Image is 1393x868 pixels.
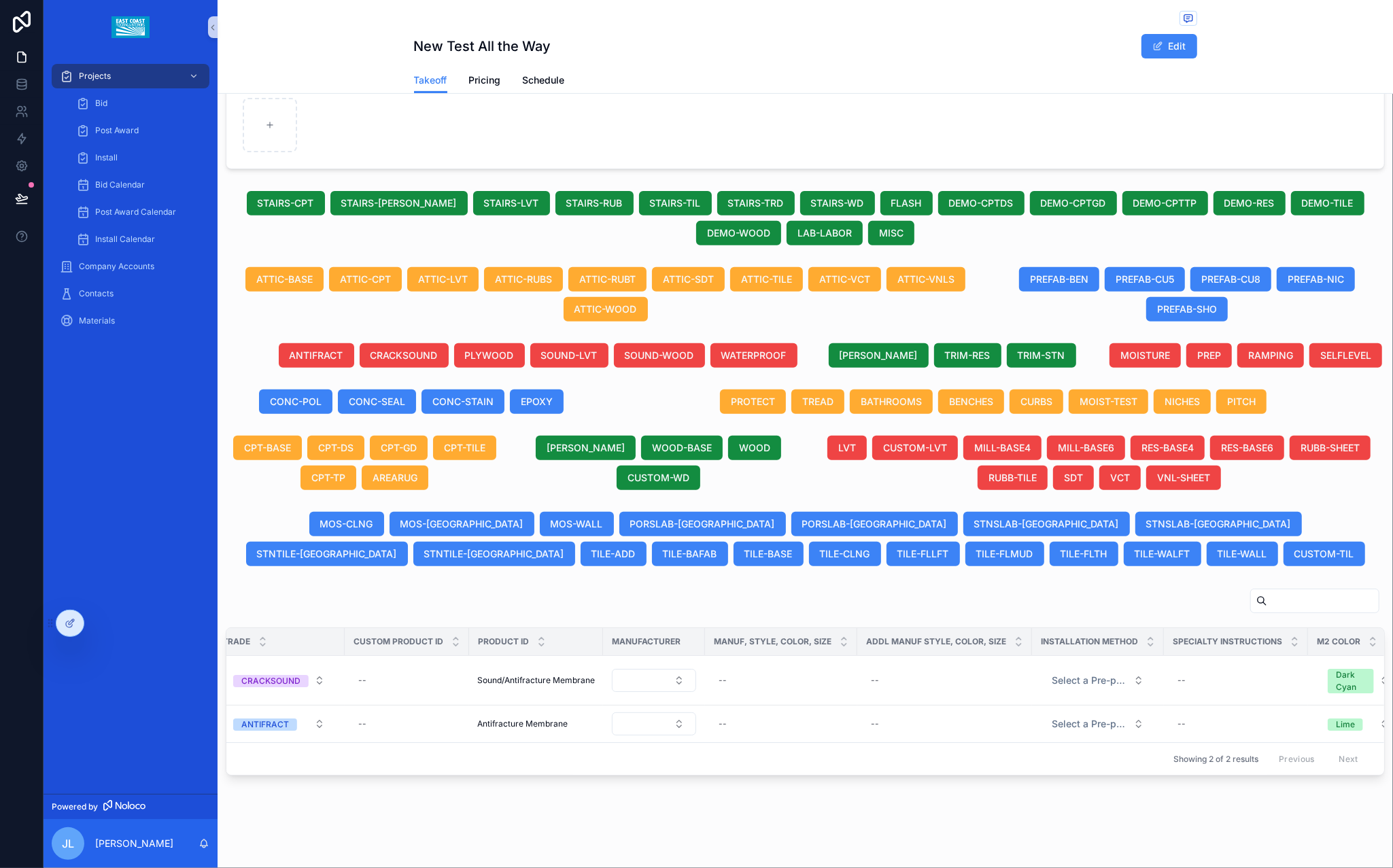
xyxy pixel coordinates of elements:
span: STAIRS-TRD [728,196,784,210]
button: ATTIC-BASE [245,267,324,292]
span: MOIST-TEST [1080,395,1137,409]
a: Antifracture Membrane [477,718,595,729]
div: Dark Cyan [1336,669,1366,693]
h1: New Test All the Way [414,37,551,56]
span: Manufacturer [612,636,681,647]
button: CUSTOM-LVT [872,436,958,460]
button: CURBS [1010,389,1063,414]
div: -- [358,675,366,686]
span: [PERSON_NAME] [547,441,625,455]
span: Specialty Instructions [1173,636,1282,647]
span: CUSTOM-LVT [883,441,947,455]
a: Select Button [1040,711,1156,737]
span: VCT [1110,471,1130,485]
div: -- [1177,718,1186,729]
span: VNL-SHEET [1157,471,1210,485]
button: STAIRS-LVT [473,191,550,215]
span: PITCH [1227,395,1256,409]
span: ATTIC-LVT [418,273,468,286]
button: TREAD [791,389,844,414]
button: ATTIC-RUBT [568,267,647,292]
button: [PERSON_NAME] [829,343,929,368]
a: -- [1172,670,1300,691]
span: STAIRS-[PERSON_NAME] [341,196,457,210]
span: MOISTURE [1120,349,1170,362]
span: PREFAB-CU5 [1116,273,1174,286]
span: Projects [79,71,111,82]
a: Install Calendar [68,227,209,251]
button: VCT [1099,466,1141,490]
button: Select Button [222,712,336,736]
span: EPOXY [521,395,553,409]
span: RUBB-SHEET [1301,441,1360,455]
button: TILE-FLLFT [887,542,960,566]
button: CUSTOM-TIL [1284,542,1365,566]
div: scrollable content [44,54,218,351]
button: SDT [1053,466,1094,490]
span: PROTECT [731,395,775,409]
span: TILE-FLTH [1061,547,1107,561]
button: TILE-WALFT [1124,542,1201,566]
span: PORSLAB-[GEOGRAPHIC_DATA] [630,517,775,531]
button: MILL-BASE4 [963,436,1042,460]
button: DEMO-TILE [1291,191,1364,215]
span: STAIRS-CPT [258,196,314,210]
span: TILE-ADD [591,547,636,561]
a: Select Button [1040,667,1156,693]
div: CRACKSOUND [241,675,300,687]
button: RAMPING [1237,343,1304,368]
button: MOIST-TEST [1069,389,1148,414]
button: ATTIC-CPT [329,267,402,292]
button: BENCHES [938,389,1004,414]
span: Antifracture Membrane [477,718,568,729]
button: LAB-LABOR [787,221,863,245]
a: Pricing [469,68,501,95]
button: TRIM-RES [934,343,1001,368]
span: STAIRS-LVT [484,196,539,210]
span: Post Award [95,125,139,136]
button: [PERSON_NAME] [536,436,636,460]
button: TILE-FLMUD [965,542,1044,566]
span: TRIM-STN [1018,349,1065,362]
button: PREFAB-CU8 [1190,267,1271,292]
button: ATTIC-TILE [730,267,803,292]
span: PREFAB-CU8 [1201,273,1260,286]
button: MOISTURE [1110,343,1181,368]
span: TRIM-RES [945,349,991,362]
button: STAIRS-CPT [247,191,325,215]
div: Lime [1336,718,1355,731]
button: CPT-DS [307,436,364,460]
span: CONC-STAIN [432,395,494,409]
span: Custom Product ID [354,636,443,647]
button: RUBB-SHEET [1290,436,1371,460]
span: STNSLAB-[GEOGRAPHIC_DATA] [974,517,1119,531]
span: MOS-[GEOGRAPHIC_DATA] [400,517,523,531]
span: ATTIC-WOOD [574,302,637,316]
button: PITCH [1216,389,1267,414]
span: TILE-FLLFT [897,547,949,561]
button: ATTIC-WOOD [564,297,648,322]
button: MOS-CLNG [309,512,384,536]
span: DEMO-CPTGD [1041,196,1106,210]
button: PREFAB-BEN [1019,267,1099,292]
span: WOOD-BASE [652,441,712,455]
a: Contacts [52,281,209,306]
span: Post Award Calendar [95,207,176,218]
span: PREP [1197,349,1221,362]
button: CPT-BASE [233,436,302,460]
span: TILE-CLNG [820,547,870,561]
span: MISC [879,226,904,240]
span: ATTIC-TILE [741,273,792,286]
button: CONC-STAIN [422,389,504,414]
button: Select Button [612,669,696,692]
span: CONC-POL [270,395,322,409]
span: Showing 2 of 2 results [1173,754,1258,765]
a: Install [68,145,209,170]
button: EPOXY [510,389,564,414]
span: CPT-TILE [444,441,485,455]
button: CPT-TILE [433,436,496,460]
span: ATTIC-SDT [663,273,714,286]
span: Sound/Antifracture Membrane [477,675,595,686]
span: PREFAB-BEN [1030,273,1088,286]
span: Install [95,152,118,163]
